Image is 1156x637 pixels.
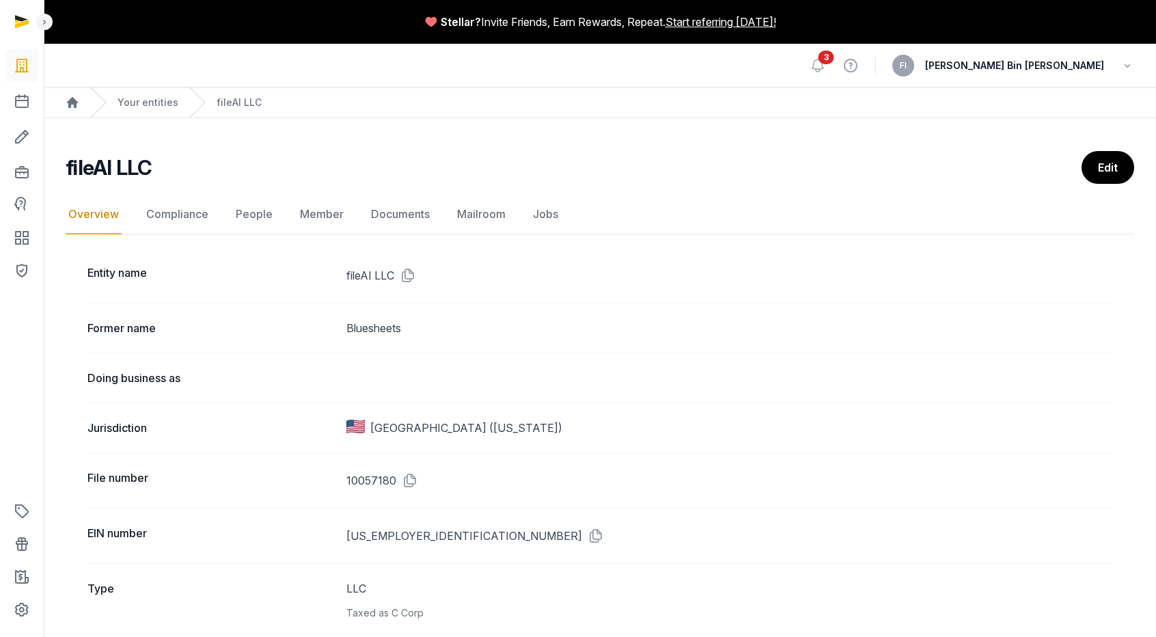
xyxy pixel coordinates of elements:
dd: fileAI LLC [346,265,1112,286]
a: Jobs [530,195,561,234]
a: Overview [66,195,122,234]
button: FI [892,55,914,77]
a: Documents [368,195,432,234]
h2: fileAI LLC [66,155,152,180]
dt: Jurisdiction [87,420,335,436]
a: fileAI LLC [217,96,262,109]
iframe: Chat Widget [910,478,1156,637]
a: Mailroom [454,195,508,234]
dd: LLC [346,580,1112,621]
dt: Type [87,580,335,621]
dt: Entity name [87,265,335,286]
span: 3 [818,51,834,64]
nav: Breadcrumb [44,87,1156,118]
a: Start referring [DATE]! [665,14,776,30]
span: Stellar? [441,14,481,30]
dd: Bluesheets [346,320,1112,336]
dt: Former name [87,320,335,336]
dd: [US_EMPLOYER_IDENTIFICATION_NUMBER] [346,525,1112,547]
a: Compliance [143,195,211,234]
span: [GEOGRAPHIC_DATA] ([US_STATE]) [370,420,562,436]
span: [PERSON_NAME] Bin [PERSON_NAME] [925,57,1104,74]
dt: File number [87,470,335,491]
a: People [233,195,275,234]
dt: Doing business as [87,370,335,386]
a: Edit [1082,151,1134,184]
a: Member [297,195,346,234]
div: Taxed as C Corp [346,605,1112,621]
a: Your entities [118,96,178,109]
dt: EIN number [87,525,335,547]
span: FI [900,62,907,70]
dd: 10057180 [346,470,1112,491]
nav: Tabs [66,195,1134,234]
